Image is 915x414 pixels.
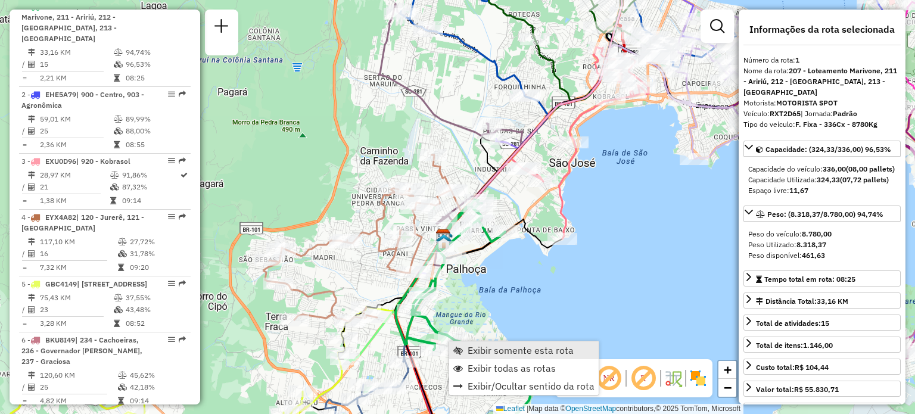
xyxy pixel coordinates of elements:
h4: Informações da rota selecionada [743,24,901,35]
td: 08:55 [125,139,185,151]
i: Rota otimizada [180,172,188,179]
span: EHE5A79 [45,90,76,99]
a: OpenStreetMap [566,404,617,413]
strong: 336,00 [823,164,846,173]
td: / [21,248,27,260]
i: % de utilização da cubagem [118,384,127,391]
div: Peso disponível: [748,250,896,261]
i: Distância Total [28,116,35,123]
td: 1,38 KM [39,195,110,207]
i: Tempo total em rota [118,264,124,271]
span: Exibir NR [595,364,623,393]
i: Distância Total [28,294,35,301]
div: Nome da rota: [743,66,901,98]
div: Total de itens: [756,340,833,351]
span: | 120 - Jurerê, 121 - [GEOGRAPHIC_DATA] [21,213,144,232]
i: Distância Total [28,372,35,379]
td: 25 [39,381,117,393]
span: 2 - [21,90,144,110]
td: 09:20 [129,262,186,273]
td: 31,78% [129,248,186,260]
td: 28,97 KM [39,169,110,181]
em: Opções [168,280,175,287]
td: / [21,58,27,70]
div: Veículo: [743,108,901,119]
span: | [STREET_ADDRESS] [77,279,147,288]
i: Total de Atividades [28,183,35,191]
em: Rota exportada [179,213,186,220]
em: Opções [168,157,175,164]
span: EXU0D96 [45,157,76,166]
i: % de utilização da cubagem [110,183,119,191]
a: Total de itens:1.146,00 [743,337,901,353]
strong: R$ 104,44 [795,363,829,372]
a: Valor total:R$ 55.830,71 [743,381,901,397]
strong: 1 [795,55,799,64]
span: 6 - [21,335,142,366]
span: | 207 - Loteamento Marivone, 211 - Aririú, 212 - [GEOGRAPHIC_DATA], 213 - [GEOGRAPHIC_DATA] [21,2,140,43]
i: Tempo total em rota [110,197,116,204]
td: 09:14 [129,395,186,407]
div: Custo total: [756,362,829,373]
td: / [21,181,27,193]
div: Capacidade: (324,33/336,00) 96,53% [743,159,901,201]
td: 89,99% [125,113,185,125]
i: % de utilização da cubagem [114,306,123,313]
strong: (08,00 pallets) [846,164,895,173]
i: Tempo total em rota [114,320,120,327]
span: Tempo total em rota: 08:25 [764,275,855,284]
i: % de utilização do peso [118,372,127,379]
em: Opções [168,91,175,98]
td: 42,18% [129,381,186,393]
a: Peso: (8.318,37/8.780,00) 94,74% [743,206,901,222]
td: 75,43 KM [39,292,113,304]
div: Map data © contributors,© 2025 TomTom, Microsoft [493,404,743,414]
span: − [724,380,732,395]
i: % de utilização do peso [114,294,123,301]
td: / [21,381,27,393]
a: Custo total:R$ 104,44 [743,359,901,375]
td: 23 [39,304,113,316]
a: Capacidade: (324,33/336,00) 96,53% [743,141,901,157]
a: Exibir filtros [705,14,729,38]
strong: 324,33 [817,175,840,184]
div: Peso Utilizado: [748,239,896,250]
td: / [21,304,27,316]
td: 25 [39,125,113,137]
strong: (07,72 pallets) [840,175,889,184]
span: | 234 - Cachoeiras, 236 - Governador [PERSON_NAME], 237 - Graciosa [21,335,142,366]
div: Número da rota: [743,55,901,66]
img: 712 UDC Full Palhoça [436,234,452,249]
strong: 8.318,37 [796,240,826,249]
span: EYX4A82 [45,213,76,222]
i: Tempo total em rota [114,141,120,148]
i: Distância Total [28,49,35,56]
i: Total de Atividades [28,306,35,313]
td: 16 [39,248,117,260]
td: 117,10 KM [39,236,117,248]
strong: 15 [821,319,829,328]
i: Total de Atividades [28,384,35,391]
div: Distância Total: [756,296,848,307]
div: Peso: (8.318,37/8.780,00) 94,74% [743,224,901,266]
em: Rota exportada [179,91,186,98]
em: Rota exportada [179,157,186,164]
td: = [21,139,27,151]
span: | [527,404,528,413]
i: % de utilização da cubagem [114,61,123,68]
strong: RXT2D65 [770,109,801,118]
td: 120,60 KM [39,369,117,381]
span: | 900 - Centro, 903 - Agronômica [21,90,144,110]
span: Capacidade: (324,33/336,00) 96,53% [765,145,891,154]
strong: 461,63 [802,251,825,260]
img: Fluxo de ruas [664,369,683,388]
span: + [724,362,732,377]
em: Opções [168,213,175,220]
span: | Jornada: [801,109,857,118]
i: Distância Total [28,172,35,179]
div: Capacidade do veículo: [748,164,896,175]
td: = [21,72,27,84]
td: 37,55% [125,292,185,304]
li: Exibir/Ocultar sentido da rota [449,377,599,395]
strong: 11,67 [789,186,808,195]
